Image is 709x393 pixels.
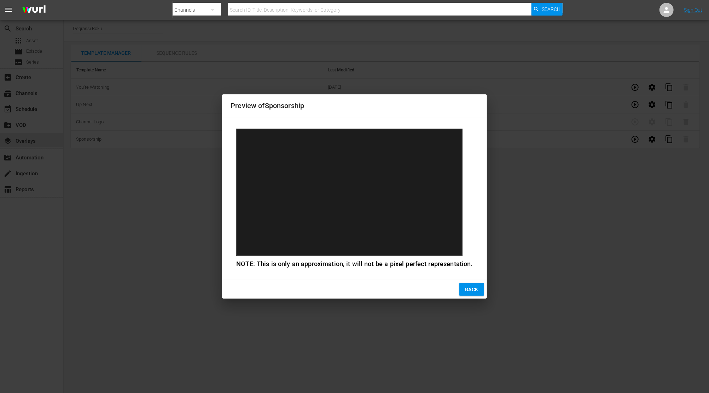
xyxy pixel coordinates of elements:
[465,285,478,294] span: Back
[236,259,473,269] div: NOTE: This is only an approximation, it will not be a pixel perfect representation.
[231,100,478,111] h2: Preview of Sponsorship
[415,227,446,245] img: 716-sponsor-logo-21935_v3.png
[459,283,484,296] button: Back
[4,6,13,14] span: menu
[542,3,560,16] span: Search
[684,7,702,13] a: Sign Out
[17,2,51,18] img: ans4CAIJ8jUAAAAAAAAAAAAAAAAAAAAAAAAgQb4GAAAAAAAAAAAAAAAAAAAAAAAAJMjXAAAAAAAAAAAAAAAAAAAAAAAAgAT5G...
